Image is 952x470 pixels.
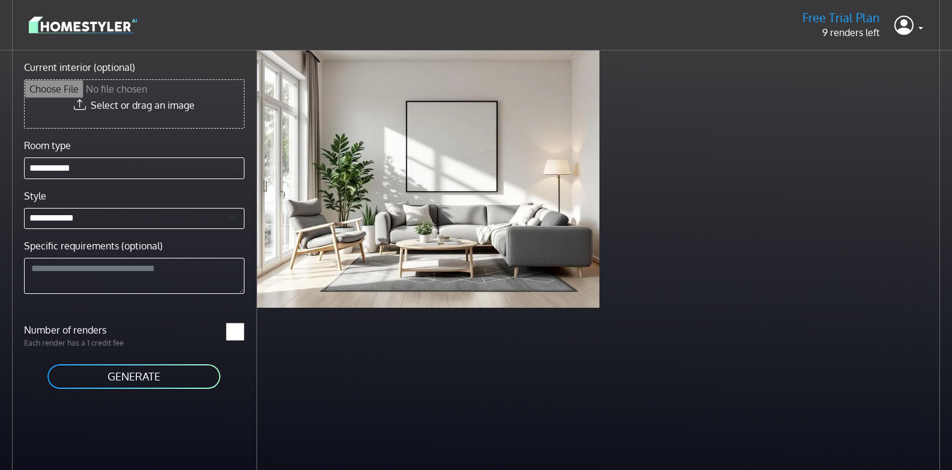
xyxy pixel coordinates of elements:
[17,337,134,349] p: Each render has a 1 credit fee
[17,323,134,337] label: Number of renders
[802,25,880,40] p: 9 renders left
[29,14,137,35] img: logo-3de290ba35641baa71223ecac5eacb59cb85b4c7fdf211dc9aaecaaee71ea2f8.svg
[24,189,46,203] label: Style
[24,60,135,75] label: Current interior (optional)
[46,363,222,390] button: GENERATE
[802,10,880,25] h5: Free Trial Plan
[24,138,71,153] label: Room type
[24,239,163,253] label: Specific requirements (optional)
